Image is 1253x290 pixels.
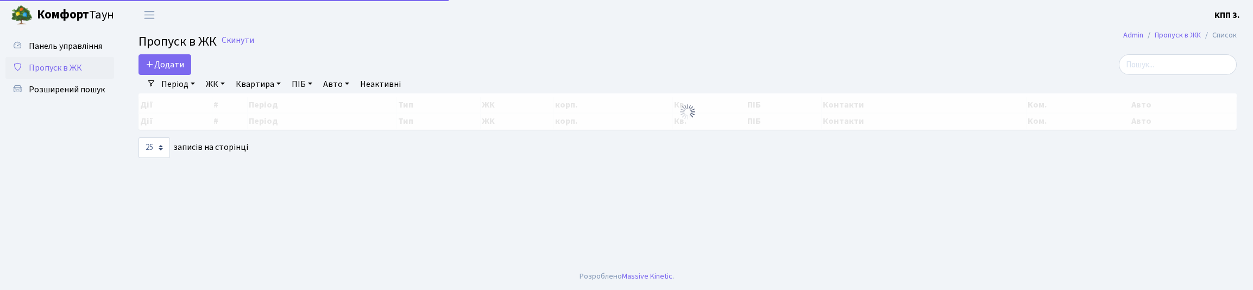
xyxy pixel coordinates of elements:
[1214,9,1240,22] a: КПП 3.
[679,103,696,121] img: Обробка...
[138,137,170,158] select: записів на сторінці
[37,6,89,23] b: Комфорт
[287,75,317,93] a: ПІБ
[222,35,254,46] a: Скинути
[5,35,114,57] a: Панель управління
[356,75,405,93] a: Неактивні
[29,40,102,52] span: Панель управління
[580,270,674,282] div: Розроблено .
[1119,54,1237,75] input: Пошук...
[1201,29,1237,41] li: Список
[138,137,248,158] label: записів на сторінці
[5,79,114,100] a: Розширений пошук
[11,4,33,26] img: logo.png
[136,6,163,24] button: Переключити навігацію
[5,57,114,79] a: Пропуск в ЖК
[138,54,191,75] a: Додати
[319,75,354,93] a: Авто
[1155,29,1201,41] a: Пропуск в ЖК
[138,32,217,51] span: Пропуск в ЖК
[622,270,672,282] a: Massive Kinetic
[37,6,114,24] span: Таун
[29,84,105,96] span: Розширений пошук
[1214,9,1240,21] b: КПП 3.
[157,75,199,93] a: Період
[146,59,184,71] span: Додати
[1107,24,1253,47] nav: breadcrumb
[202,75,229,93] a: ЖК
[231,75,285,93] a: Квартира
[29,62,82,74] span: Пропуск в ЖК
[1123,29,1143,41] a: Admin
